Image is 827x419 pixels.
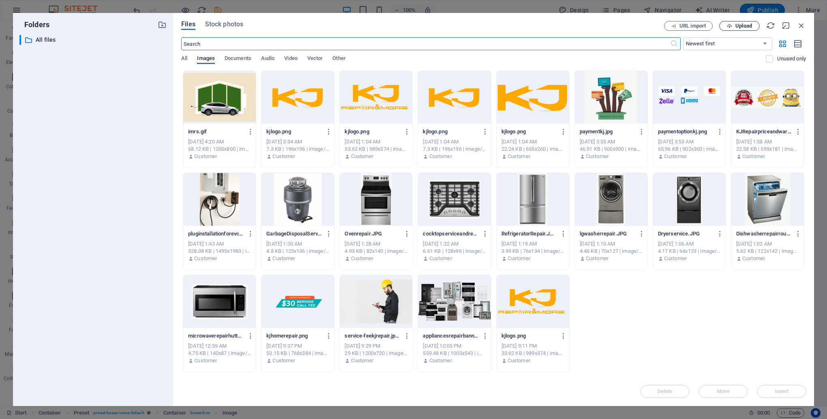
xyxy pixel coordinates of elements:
[501,145,564,153] div: 22.24 KB | 655x260 | image/png
[736,145,799,153] div: 22.58 KB | 599x181 | image/jpeg
[664,21,713,31] button: URL import
[423,230,478,237] p: cocktopserviceandrepair.JPG
[272,255,295,262] p: Customer
[501,138,564,145] div: [DATE] 1:04 AM
[272,153,295,160] p: Customer
[736,128,792,135] p: KJRepairpriceandwarranty.JPG
[664,153,687,160] p: Customer
[429,255,452,262] p: Customer
[742,255,765,262] p: Customer
[188,145,251,153] div: 68.12 KB | 1200x800 | image/gif
[351,357,374,364] p: Customer
[736,240,799,248] div: [DATE] 1:02 AM
[225,53,251,65] span: Documents
[580,138,643,145] div: [DATE] 3:55 AM
[735,24,752,28] span: Upload
[307,53,323,65] span: Vector
[429,153,452,160] p: Customer
[423,240,486,248] div: [DATE] 1:22 AM
[266,230,322,237] p: GarbageDisposalService.JPG
[181,53,187,65] span: All
[658,248,721,255] div: 4.17 KB | 64x123 | image/jpeg
[580,230,635,237] p: lgwasherrepair.JPG
[345,332,400,340] p: service-feekjrepair.jpeg
[351,255,374,262] p: Customer
[429,357,452,364] p: Customer
[580,128,635,135] p: paymentkj.jpg
[501,128,557,135] p: kjlogo.png
[423,332,478,340] p: appliancesrepairbanner.png
[777,55,806,62] p: Displays only files that are not in use on the website. Files added during this session can still...
[188,350,251,357] div: 4.75 KB | 140x87 | image/jpeg
[658,240,721,248] div: [DATE] 1:06 AM
[580,248,643,255] div: 4.46 KB | 70x127 | image/jpeg
[194,153,217,160] p: Customer
[508,153,530,160] p: Customer
[272,357,295,364] p: Customer
[266,350,329,357] div: 53.15 KB | 768x384 | image/png
[188,138,251,145] div: [DATE] 4:20 AM
[736,138,799,145] div: [DATE] 1:58 AM
[188,248,251,255] div: 328.08 KB | 1495x1983 | image/jpeg
[266,240,329,248] div: [DATE] 1:30 AM
[261,53,274,65] span: Audio
[36,35,152,45] p: All files
[501,248,564,255] div: 3.99 KB | 76x134 | image/jpeg
[423,145,486,153] div: 7.3 KB | 196x196 | image/png
[501,342,564,350] div: [DATE] 9:11 PM
[742,153,765,160] p: Customer
[423,248,486,255] div: 6.61 KB | 128x96 | image/jpeg
[345,248,407,255] div: 4.93 KB | 82x140 | image/jpeg
[188,332,244,340] p: microwaverepairhutto.JPG
[580,145,643,153] div: 46.91 KB | 900x900 | image/jpeg
[188,128,244,135] p: imrs.gif
[423,350,486,357] div: 559.48 KB | 1000x543 | image/png
[797,21,806,30] i: Close
[586,255,608,262] p: Customer
[501,230,557,237] p: RefrigeratorRepair.JPG
[345,230,400,237] p: Ovenrepair.JPG
[266,145,329,153] div: 7.3 KB | 196x196 | image/png
[658,230,713,237] p: Dryerservice.JPG
[345,350,407,357] div: 29 KB | 1200x720 | image/jpeg
[19,35,21,45] div: ​
[266,138,329,145] div: [DATE] 3:34 AM
[266,342,329,350] div: [DATE] 9:37 PM
[658,128,713,135] p: paymentoptionkj.png
[766,21,775,30] i: Reload
[197,53,215,65] span: Images
[423,128,478,135] p: kjlogo.png
[586,153,608,160] p: Customer
[679,24,706,28] span: URL import
[423,138,486,145] div: [DATE] 1:04 AM
[736,230,792,237] p: Dishwasherrepairroundrock.JPG
[501,350,564,357] div: 33.62 KB | 989x374 | image/png
[188,342,251,350] div: [DATE] 12:59 AM
[345,145,407,153] div: 33.62 KB | 989x374 | image/png
[345,128,400,135] p: kjlogo.png
[658,145,721,153] div: 65.96 KB | 902x360 | image/png
[181,37,670,50] input: Search
[719,21,760,31] button: Upload
[345,138,407,145] div: [DATE] 1:04 AM
[194,255,217,262] p: Customer
[205,19,243,29] span: Stock photos
[158,20,167,29] i: Create new folder
[423,342,486,350] div: [DATE] 10:05 PM
[194,357,217,364] p: Customer
[508,357,530,364] p: Customer
[345,240,407,248] div: [DATE] 1:28 AM
[580,240,643,248] div: [DATE] 1:10 AM
[501,332,557,340] p: kjlogo.png
[501,240,564,248] div: [DATE] 1:19 AM
[736,248,799,255] div: 5.62 KB | 122x142 | image/jpeg
[266,332,322,340] p: kjhomerepair.png
[266,128,322,135] p: kjlogo.png
[181,19,195,29] span: Files
[19,19,49,30] p: Folders
[782,21,791,30] i: Minimize
[664,255,687,262] p: Customer
[332,53,345,65] span: Other
[284,53,297,65] span: Video
[188,230,244,237] p: pluginstallationforevcar.jpg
